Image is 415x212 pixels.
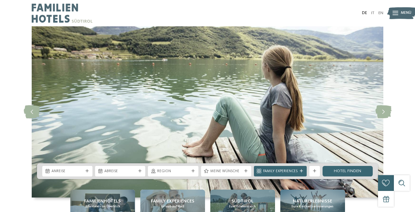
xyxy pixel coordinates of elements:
span: Familienhotels [84,198,121,204]
span: Eure Kindheitserinnerungen [292,204,333,209]
a: IT [371,11,374,15]
span: Anreise [52,169,83,174]
a: Hotel finden [323,166,373,176]
img: Kinderfreundliches Hotel in Südtirol mit Pool gesucht? [32,26,383,198]
span: Region [157,169,189,174]
span: Family Experiences [151,198,194,204]
a: DE [362,11,367,15]
span: Abreise [104,169,136,174]
span: Naturerlebnisse [293,198,332,204]
span: Euer Erlebnisreich [229,204,256,209]
span: Family Experiences [263,169,297,174]
span: Meine Wünsche [210,169,242,174]
span: Urlaub auf Maß [161,204,184,209]
span: Menü [401,11,411,16]
span: Alle Hotels im Überblick [85,204,120,209]
a: EN [378,11,383,15]
span: Südtirol [231,198,254,204]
